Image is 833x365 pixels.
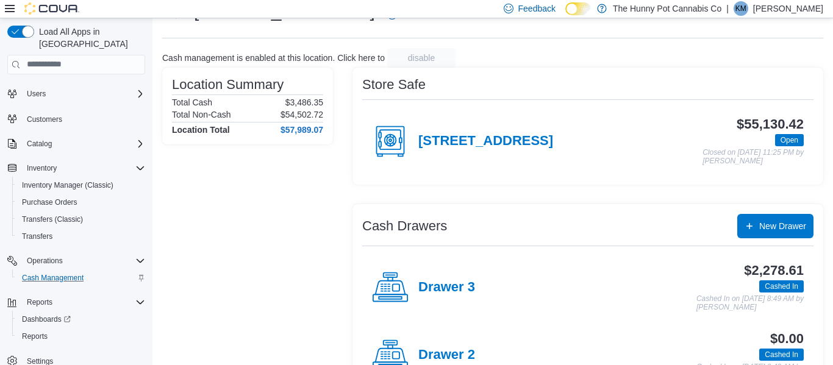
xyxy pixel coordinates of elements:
[12,194,150,211] button: Purchase Orders
[613,1,721,16] p: The Hunny Pot Cannabis Co
[12,211,150,228] button: Transfers (Classic)
[12,177,150,194] button: Inventory Manager (Classic)
[17,212,145,227] span: Transfers (Classic)
[22,87,145,101] span: Users
[281,125,323,135] h4: $57,989.07
[2,252,150,269] button: Operations
[726,1,729,16] p: |
[2,294,150,311] button: Reports
[744,263,804,278] h3: $2,278.61
[759,349,804,361] span: Cashed In
[27,89,46,99] span: Users
[387,48,456,68] button: disable
[775,134,804,146] span: Open
[285,97,323,107] p: $3,486.35
[22,180,113,190] span: Inventory Manager (Classic)
[765,349,798,360] span: Cashed In
[17,229,145,244] span: Transfers
[17,178,145,193] span: Inventory Manager (Classic)
[27,256,63,266] span: Operations
[12,328,150,345] button: Reports
[17,229,57,244] a: Transfers
[22,331,48,341] span: Reports
[17,329,52,344] a: Reports
[418,347,475,363] h4: Drawer 2
[22,273,84,283] span: Cash Management
[737,214,813,238] button: New Drawer
[12,228,150,245] button: Transfers
[565,2,591,15] input: Dark Mode
[781,135,798,146] span: Open
[734,1,748,16] div: Keegan Muir
[12,311,150,328] a: Dashboards
[22,111,145,126] span: Customers
[27,163,57,173] span: Inventory
[22,161,62,175] button: Inventory
[703,149,804,165] p: Closed on [DATE] 11:25 PM by [PERSON_NAME]
[770,331,804,346] h3: $0.00
[22,232,52,241] span: Transfers
[2,110,150,127] button: Customers
[22,253,145,268] span: Operations
[759,280,804,292] span: Cashed In
[418,133,553,149] h4: [STREET_ADDRESS]
[27,139,52,149] span: Catalog
[765,281,798,292] span: Cashed In
[27,297,52,307] span: Reports
[172,97,212,107] h6: Total Cash
[22,295,57,310] button: Reports
[753,1,823,16] p: [PERSON_NAME]
[12,269,150,286] button: Cash Management
[281,110,323,119] p: $54,502.72
[418,280,475,296] h4: Drawer 3
[17,271,145,285] span: Cash Management
[2,85,150,102] button: Users
[735,1,746,16] span: KM
[2,160,150,177] button: Inventory
[518,2,556,15] span: Feedback
[34,26,145,50] span: Load All Apps in [GEOGRAPHIC_DATA]
[172,125,230,135] h4: Location Total
[759,220,806,232] span: New Drawer
[22,253,68,268] button: Operations
[162,53,385,63] p: Cash management is enabled at this location. Click here to
[22,136,57,151] button: Catalog
[737,117,804,132] h3: $55,130.42
[22,161,145,175] span: Inventory
[696,295,804,311] p: Cashed In on [DATE] 8:49 AM by [PERSON_NAME]
[362,219,447,233] h3: Cash Drawers
[17,212,88,227] a: Transfers (Classic)
[362,77,426,92] h3: Store Safe
[408,52,435,64] span: disable
[17,178,118,193] a: Inventory Manager (Classic)
[22,295,145,310] span: Reports
[17,329,145,344] span: Reports
[17,271,88,285] a: Cash Management
[24,2,79,15] img: Cova
[2,135,150,152] button: Catalog
[22,112,67,127] a: Customers
[172,77,284,92] h3: Location Summary
[22,87,51,101] button: Users
[22,314,71,324] span: Dashboards
[27,115,62,124] span: Customers
[22,214,83,224] span: Transfers (Classic)
[17,312,145,327] span: Dashboards
[172,110,231,119] h6: Total Non-Cash
[17,312,76,327] a: Dashboards
[22,136,145,151] span: Catalog
[17,195,145,210] span: Purchase Orders
[22,197,77,207] span: Purchase Orders
[17,195,82,210] a: Purchase Orders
